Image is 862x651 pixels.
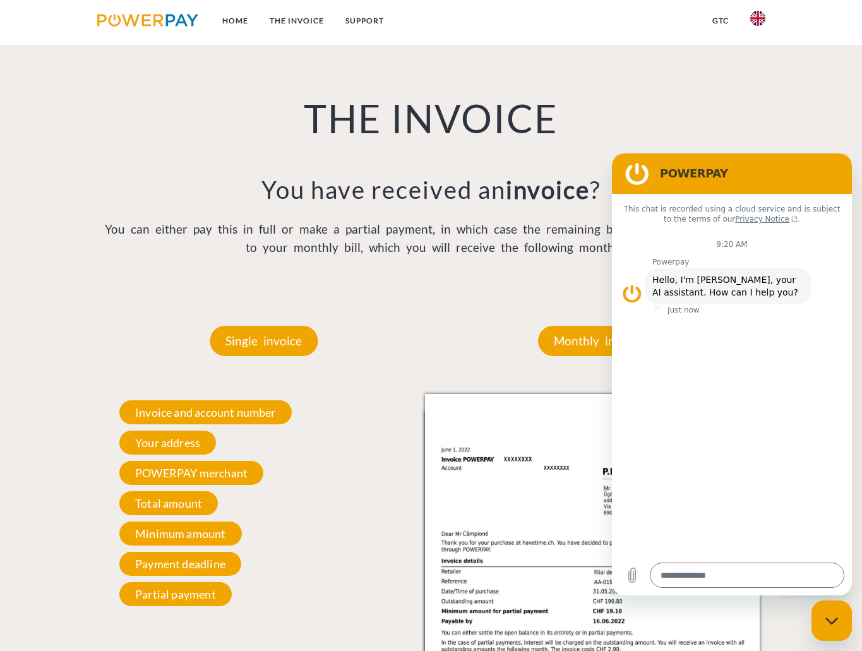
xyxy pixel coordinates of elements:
[612,153,852,595] iframe: Messaging window
[119,522,242,546] span: Minimum amount
[210,326,318,356] p: Single invoice
[259,9,335,32] a: THE INVOICE
[119,552,241,576] span: Payment deadline
[119,491,218,515] span: Total amount
[119,400,292,424] span: Invoice and account number
[702,9,739,32] a: GTC
[506,175,590,204] b: invoice
[335,9,395,32] a: Support
[97,95,766,143] h1: THE INVOICE
[538,326,659,356] p: Monthly invoice
[97,175,766,205] h3: You have received an ?
[119,461,263,485] span: POWERPAY merchant
[811,600,852,641] iframe: Button to launch messaging window, conversation in progress
[119,582,232,606] span: Partial payment
[97,220,766,256] p: You can either pay this in full or make a partial payment, in which case the remaining balance wi...
[119,431,216,455] span: Your address
[750,11,765,26] img: en
[212,9,259,32] a: Home
[97,14,199,27] img: logo-powerpay.svg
